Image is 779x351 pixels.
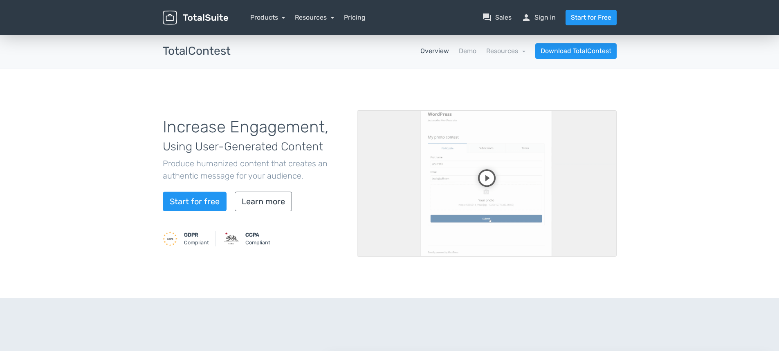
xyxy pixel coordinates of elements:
span: Using User-Generated Content [163,140,323,153]
a: question_answerSales [482,13,512,22]
strong: GDPR [184,232,198,238]
a: Resources [295,13,334,21]
h3: TotalContest [163,45,231,58]
a: Pricing [344,13,366,22]
a: personSign in [521,13,556,22]
a: Demo [459,46,476,56]
img: TotalSuite for WordPress [163,11,228,25]
img: CCPA [224,231,239,246]
small: Compliant [245,231,270,246]
a: Learn more [235,192,292,211]
a: Products [250,13,285,21]
a: Overview [420,46,449,56]
small: Compliant [184,231,209,246]
a: Download TotalContest [535,43,617,59]
a: Start for free [163,192,227,211]
h1: Increase Engagement, [163,118,345,154]
a: Resources [486,47,525,55]
strong: CCPA [245,232,259,238]
p: Produce humanized content that creates an authentic message for your audience. [163,157,345,182]
img: GDPR [163,231,177,246]
span: person [521,13,531,22]
a: Start for Free [566,10,617,25]
span: question_answer [482,13,492,22]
